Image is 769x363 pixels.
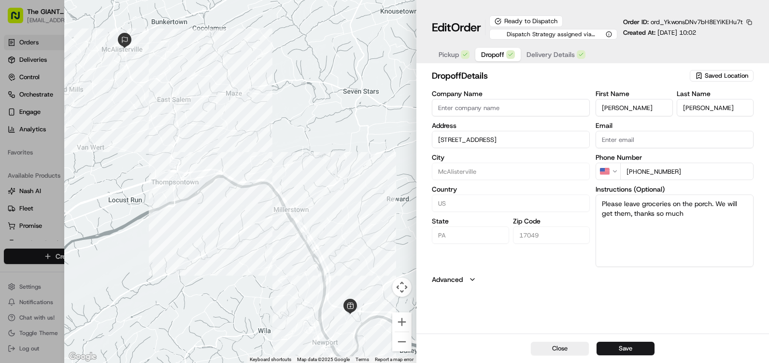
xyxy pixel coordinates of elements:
[531,342,589,355] button: Close
[705,71,748,80] span: Saved Location
[432,131,590,148] input: 17 Terrace Ave, McAlisterville, PA 17049, USA
[432,154,590,161] label: City
[489,29,617,40] button: Dispatch Strategy assigned via Automation
[677,99,754,116] input: Enter last name
[297,357,350,362] span: Map data ©2025 Google
[432,275,754,284] button: Advanced
[68,163,117,171] a: Powered byPylon
[657,28,696,37] span: [DATE] 10:02
[527,50,575,59] span: Delivery Details
[78,136,159,154] a: 💻API Documentation
[432,195,590,212] input: Enter country
[33,102,122,110] div: We're available if you need us!
[596,195,754,267] textarea: Please leave groceries on the porch. We will get them, thanks so much
[677,90,754,97] label: Last Name
[620,163,754,180] input: Enter phone number
[432,69,688,83] h2: dropoff Details
[91,140,155,150] span: API Documentation
[432,122,590,129] label: Address
[690,69,754,83] button: Saved Location
[495,30,604,38] span: Dispatch Strategy assigned via Automation
[432,275,463,284] label: Advanced
[33,92,158,102] div: Start new chat
[451,20,481,35] span: Order
[596,154,754,161] label: Phone Number
[596,99,672,116] input: Enter first name
[392,278,412,297] button: Map camera controls
[10,39,176,54] p: Welcome 👋
[432,226,509,244] input: Enter state
[67,350,99,363] img: Google
[10,141,17,149] div: 📗
[375,357,413,362] a: Report a map error
[432,90,590,97] label: Company Name
[250,356,291,363] button: Keyboard shortcuts
[481,50,504,59] span: Dropoff
[392,332,412,351] button: Zoom out
[439,50,459,59] span: Pickup
[6,136,78,154] a: 📗Knowledge Base
[25,62,174,72] input: Got a question? Start typing here...
[651,18,743,26] span: ord_YkwonsDNv7bH8EYiKEHu7t
[623,18,743,27] p: Order ID:
[67,350,99,363] a: Open this area in Google Maps (opens a new window)
[432,186,590,193] label: Country
[432,20,481,35] h1: Edit
[10,92,27,110] img: 1736555255976-a54dd68f-1ca7-489b-9aae-adbdc363a1c4
[432,218,509,224] label: State
[392,312,412,332] button: Zoom in
[596,131,754,148] input: Enter email
[96,164,117,171] span: Pylon
[513,226,590,244] input: Enter zip code
[432,99,590,116] input: Enter company name
[356,357,369,362] a: Terms (opens in new tab)
[19,140,74,150] span: Knowledge Base
[597,342,655,355] button: Save
[623,28,696,37] p: Created At:
[596,122,754,129] label: Email
[489,15,563,27] div: Ready to Dispatch
[432,163,590,180] input: Enter city
[164,95,176,107] button: Start new chat
[513,218,590,224] label: Zip Code
[596,90,672,97] label: First Name
[10,10,29,29] img: Nash
[596,186,754,193] label: Instructions (Optional)
[82,141,89,149] div: 💻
